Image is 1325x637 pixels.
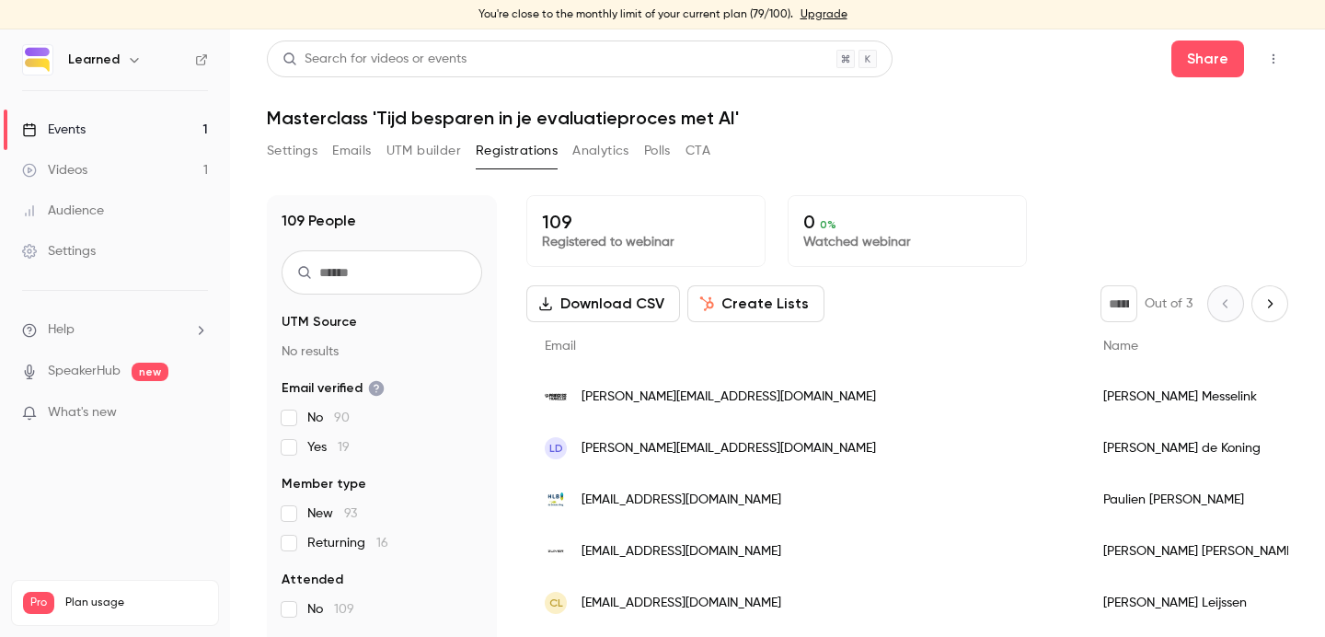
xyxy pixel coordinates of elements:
span: Help [48,320,75,340]
span: No [307,600,354,619]
span: 0 % [820,218,836,231]
span: [EMAIL_ADDRESS][DOMAIN_NAME] [582,491,781,510]
a: SpeakerHub [48,362,121,381]
img: princesstraveller.com [545,386,567,408]
span: 19 [338,441,350,454]
button: UTM builder [386,136,461,166]
h1: 109 People [282,210,356,232]
div: Videos [22,161,87,180]
span: Email [545,340,576,353]
span: Email verified [282,379,385,398]
h1: Masterclass 'Tijd besparen in je evaluatieproces met AI' [267,107,1288,129]
p: Registered to webinar [542,233,750,251]
a: Upgrade [801,7,847,22]
p: 0 [803,211,1011,233]
button: Registrations [476,136,558,166]
span: New [307,504,357,523]
span: Plan usage [65,596,207,610]
span: 93 [344,507,357,520]
p: Watched webinar [803,233,1011,251]
span: CL [549,595,563,611]
div: Search for videos or events [282,50,467,69]
img: zuivergroup.nl [545,540,567,562]
span: 16 [376,537,388,550]
span: Yes [307,438,350,457]
span: [EMAIL_ADDRESS][DOMAIN_NAME] [582,594,781,613]
img: Learned [23,45,52,75]
p: 109 [542,211,750,233]
span: 90 [334,411,350,424]
div: Settings [22,242,96,261]
button: Settings [267,136,317,166]
p: Out of 3 [1145,295,1192,313]
li: help-dropdown-opener [22,320,208,340]
span: Ld [549,440,563,457]
span: No [307,409,350,427]
div: Audience [22,202,104,220]
span: Pro [23,592,54,614]
p: No results [282,342,482,361]
span: [EMAIL_ADDRESS][DOMAIN_NAME] [582,542,781,562]
span: Attended [282,571,343,589]
div: Events [22,121,86,139]
iframe: Noticeable Trigger [186,405,208,422]
button: Download CSV [526,285,680,322]
button: CTA [686,136,710,166]
span: What's new [48,403,117,423]
span: 109 [334,603,354,616]
span: new [132,363,168,381]
span: [PERSON_NAME][EMAIL_ADDRESS][DOMAIN_NAME] [582,388,876,407]
button: Analytics [572,136,629,166]
span: [PERSON_NAME][EMAIL_ADDRESS][DOMAIN_NAME] [582,439,876,458]
h6: Learned [68,51,120,69]
span: Member type [282,475,366,493]
button: Polls [644,136,671,166]
button: Next page [1251,285,1288,322]
button: Create Lists [687,285,824,322]
span: UTM Source [282,313,357,331]
button: Emails [332,136,371,166]
span: Name [1103,340,1138,353]
span: Returning [307,534,388,552]
img: hlbbv.nl [545,489,567,511]
button: Share [1171,41,1244,77]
